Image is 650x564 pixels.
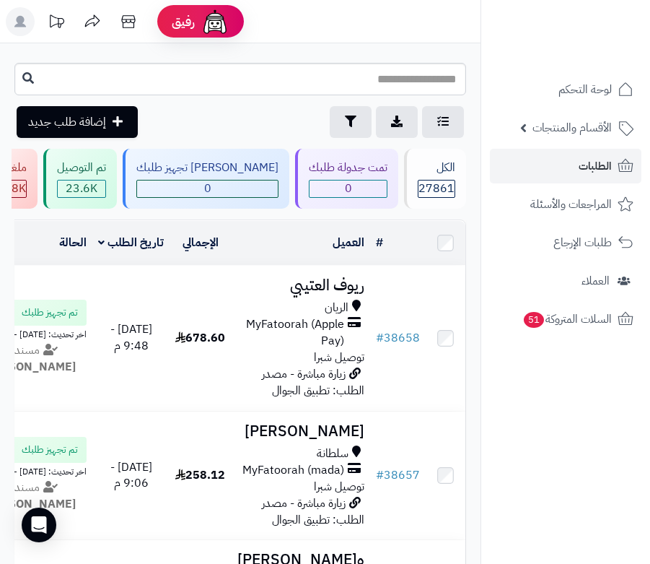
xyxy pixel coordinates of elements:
[58,181,105,197] div: 23636
[524,312,544,328] span: 51
[262,365,364,399] span: زيارة مباشرة - مصدر الطلب: تطبيق الجوال
[59,234,87,251] a: الحالة
[490,149,641,183] a: الطلبات
[490,225,641,260] a: طلبات الإرجاع
[201,7,229,36] img: ai-face.png
[28,113,106,131] span: إضافة طلب جديد
[579,156,612,176] span: الطلبات
[237,277,364,294] h3: ريوف العتيبي
[22,443,78,457] span: تم تجهيز طلبك
[1,160,27,176] div: ملغي
[490,187,641,222] a: المراجعات والأسئلة
[17,106,138,138] a: إضافة طلب جديد
[98,234,164,251] a: تاريخ الطلب
[333,234,364,251] a: العميل
[581,271,610,291] span: العملاء
[1,181,26,197] span: 3.8K
[522,309,612,329] span: السلات المتروكة
[490,264,641,298] a: العملاء
[110,321,152,355] span: [DATE] - 9:48 م
[57,160,106,176] div: تم التوصيل
[490,302,641,337] a: السلات المتروكة51
[552,39,636,69] img: logo-2.png
[376,467,420,484] a: #38657
[110,459,152,493] span: [DATE] - 9:06 م
[309,181,387,197] span: 0
[490,72,641,107] a: لوحة التحكم
[120,149,292,209] a: [PERSON_NAME] تجهيز طلبك 0
[376,329,420,347] a: #38658
[172,13,195,30] span: رفيق
[1,181,26,197] div: 3846
[237,423,364,440] h3: [PERSON_NAME]
[418,181,454,197] span: 27861
[376,467,384,484] span: #
[418,160,455,176] div: الكل
[558,79,612,100] span: لوحة التحكم
[376,234,383,251] a: #
[242,462,344,479] span: MyFatoorah (mada)
[532,118,612,138] span: الأقسام والمنتجات
[309,160,387,176] div: تمت جدولة طلبك
[237,316,344,350] span: MyFatoorah (Apple Pay)
[553,233,612,253] span: طلبات الإرجاع
[314,349,364,366] span: توصيل شبرا
[325,300,348,316] span: الريان
[262,495,364,529] span: زيارة مباشرة - مصدر الطلب: تطبيق الجوال
[314,478,364,495] span: توصيل شبرا
[58,181,105,197] span: 23.6K
[38,7,74,40] a: تحديثات المنصة
[175,329,225,347] span: 678.60
[136,160,278,176] div: [PERSON_NAME] تجهيز طلبك
[317,446,348,462] span: سلطانة
[175,467,225,484] span: 258.12
[40,149,120,209] a: تم التوصيل 23.6K
[292,149,401,209] a: تمت جدولة طلبك 0
[137,181,278,197] span: 0
[401,149,469,209] a: الكل27861
[22,305,78,320] span: تم تجهيز طلبك
[22,508,56,542] div: Open Intercom Messenger
[376,329,384,347] span: #
[183,234,219,251] a: الإجمالي
[530,194,612,214] span: المراجعات والأسئلة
